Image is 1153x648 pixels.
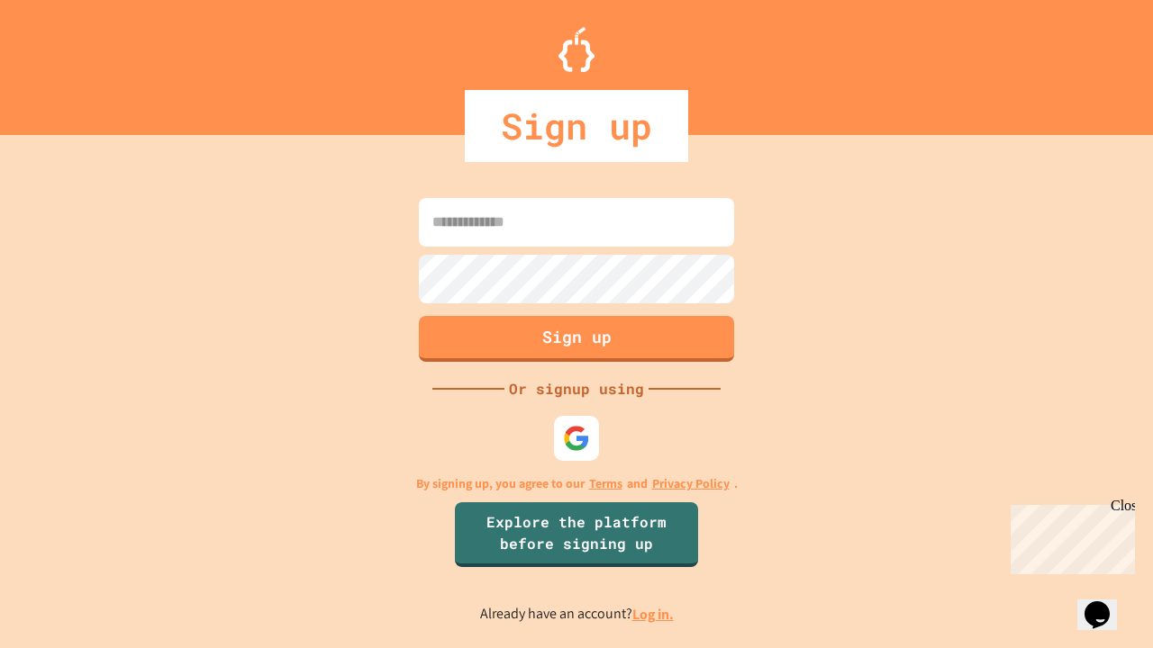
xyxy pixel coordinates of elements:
[416,474,738,493] p: By signing up, you agree to our and .
[1003,498,1135,574] iframe: chat widget
[563,425,590,452] img: google-icon.svg
[504,378,649,400] div: Or signup using
[465,90,688,162] div: Sign up
[455,502,698,567] a: Explore the platform before signing up
[419,316,734,362] button: Sign up
[589,474,622,493] a: Terms
[1077,576,1135,630] iframe: chat widget
[632,605,674,624] a: Log in.
[7,7,124,114] div: Chat with us now!Close
[480,603,674,625] p: Already have an account?
[652,474,730,493] a: Privacy Policy
[558,27,595,72] img: Logo.svg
